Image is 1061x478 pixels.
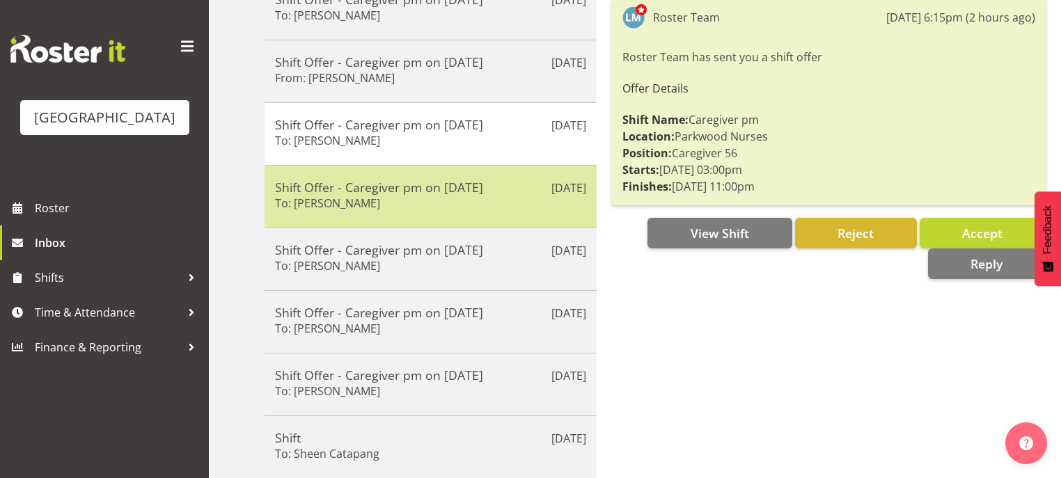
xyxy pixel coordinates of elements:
span: Feedback [1042,205,1054,254]
h5: Shift Offer - Caregiver pm on [DATE] [275,117,586,132]
button: View Shift [647,218,792,248]
strong: Finishes: [622,179,672,194]
p: [DATE] [551,430,586,447]
div: Roster Team has sent you a shift offer Caregiver pm Parkwood Nurses Caregiver 56 [DATE] 03:00pm [... [622,45,1035,198]
strong: Location: [622,129,675,144]
strong: Shift Name: [622,112,689,127]
p: [DATE] [551,367,586,384]
span: Time & Attendance [35,302,181,323]
span: Inbox [35,232,202,253]
h6: To: [PERSON_NAME] [275,321,380,335]
img: Rosterit website logo [10,35,125,63]
h6: To: [PERSON_NAME] [275,384,380,398]
h6: From: [PERSON_NAME] [275,71,395,85]
button: Accept [920,218,1046,248]
strong: Position: [622,145,672,161]
p: [DATE] [551,305,586,321]
span: Finance & Reporting [35,337,181,358]
strong: Starts: [622,162,659,177]
span: Reply [970,255,1003,272]
button: Reply [928,248,1046,279]
h5: Shift Offer - Caregiver pm on [DATE] [275,367,586,383]
h5: Shift Offer - Caregiver pm on [DATE] [275,180,586,195]
span: Roster [35,198,202,218]
h6: To: Sheen Catapang [275,447,379,461]
h6: To: [PERSON_NAME] [275,134,380,148]
h6: To: [PERSON_NAME] [275,196,380,210]
h5: Shift Offer - Caregiver pm on [DATE] [275,54,586,70]
h5: Shift Offer - Caregiver pm on [DATE] [275,242,586,257]
h5: Shift [275,430,586,445]
div: [DATE] 6:15pm (2 hours ago) [886,9,1035,26]
div: Roster Team [653,9,720,26]
span: Shifts [35,267,181,288]
button: Reject [795,218,917,248]
img: lesley-mckenzie127.jpg [622,6,645,29]
p: [DATE] [551,242,586,259]
h6: To: [PERSON_NAME] [275,259,380,273]
p: [DATE] [551,180,586,196]
p: [DATE] [551,117,586,134]
span: Reject [838,225,874,241]
h6: To: [PERSON_NAME] [275,8,380,22]
h5: Shift Offer - Caregiver pm on [DATE] [275,305,586,320]
button: Feedback - Show survey [1035,191,1061,286]
img: help-xxl-2.png [1019,436,1033,450]
div: [GEOGRAPHIC_DATA] [34,107,175,128]
span: View Shift [691,225,749,241]
p: [DATE] [551,54,586,71]
span: Accept [962,225,1003,241]
h6: Offer Details [622,82,1035,95]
